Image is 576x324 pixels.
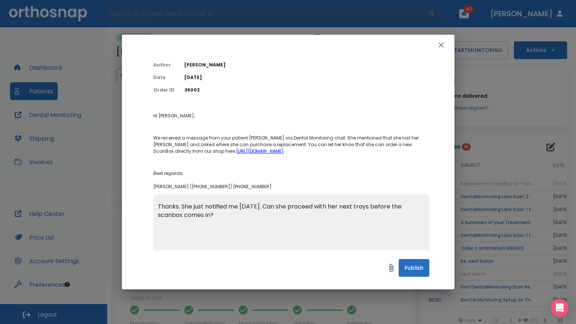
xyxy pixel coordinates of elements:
[184,74,429,81] p: [DATE]
[184,87,429,93] p: 36002
[153,62,175,68] p: Author
[551,299,569,317] div: Open Intercom Messenger
[236,148,284,154] a: [URL][DOMAIN_NAME]
[184,62,429,68] p: [PERSON_NAME]
[399,259,429,277] button: Publish
[153,87,175,93] p: Order ID
[153,74,175,81] p: Date
[153,170,429,190] p: Best regards, [PERSON_NAME] ([PHONE_NUMBER]) [PHONE_NUMBER]
[153,135,429,155] p: We received a message from your patient [PERSON_NAME] via Dental Monitoring chat. She mentioned t...
[153,113,429,119] p: Hi [PERSON_NAME],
